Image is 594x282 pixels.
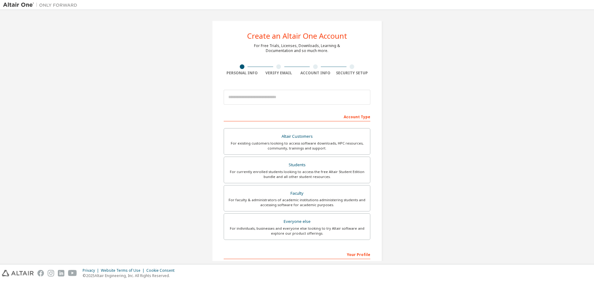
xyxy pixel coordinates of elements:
div: For Free Trials, Licenses, Downloads, Learning & Documentation and so much more. [254,43,340,53]
div: Personal Info [224,71,260,76]
img: instagram.svg [48,270,54,276]
img: facebook.svg [37,270,44,276]
div: Privacy [83,268,101,273]
div: Students [228,161,366,169]
div: For currently enrolled students looking to access the free Altair Student Edition bundle and all ... [228,169,366,179]
p: © 2025 Altair Engineering, Inc. All Rights Reserved. [83,273,178,278]
div: Create an Altair One Account [247,32,347,40]
div: Account Info [297,71,334,76]
div: Security Setup [334,71,371,76]
img: altair_logo.svg [2,270,34,276]
img: youtube.svg [68,270,77,276]
div: For existing customers looking to access software downloads, HPC resources, community, trainings ... [228,141,366,151]
img: linkedin.svg [58,270,64,276]
div: Faculty [228,189,366,198]
div: For individuals, businesses and everyone else looking to try Altair software and explore our prod... [228,226,366,236]
div: Cookie Consent [146,268,178,273]
div: Account Type [224,111,370,121]
div: Everyone else [228,217,366,226]
img: Altair One [3,2,80,8]
div: Website Terms of Use [101,268,146,273]
div: Altair Customers [228,132,366,141]
div: Verify Email [260,71,297,76]
div: Your Profile [224,249,370,259]
div: For faculty & administrators of academic institutions administering students and accessing softwa... [228,197,366,207]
